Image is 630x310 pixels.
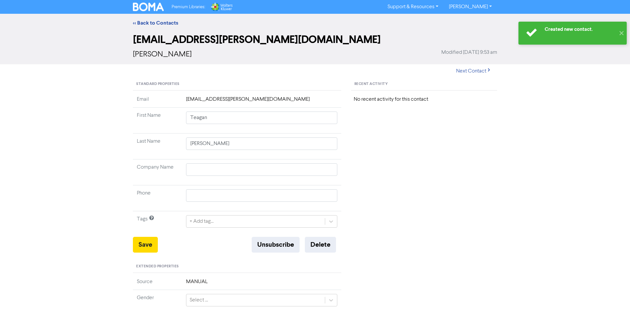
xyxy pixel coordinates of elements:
[133,278,182,290] td: Source
[133,3,164,11] img: BOMA Logo
[133,159,182,185] td: Company Name
[190,296,208,304] div: Select ...
[351,78,497,91] div: Recent Activity
[133,237,158,253] button: Save
[182,278,341,290] td: MANUAL
[252,237,300,253] button: Unsubscribe
[172,5,205,9] span: Premium Libraries:
[210,3,233,11] img: Wolters Kluwer
[305,237,336,253] button: Delete
[133,211,182,237] td: Tags
[382,2,444,12] a: Support & Resources
[545,26,615,33] div: Created new contact.
[133,185,182,211] td: Phone
[133,78,341,91] div: Standard Properties
[133,51,192,58] span: [PERSON_NAME]
[441,49,497,56] span: Modified [DATE] 9:53 am
[133,95,182,108] td: Email
[444,2,497,12] a: [PERSON_NAME]
[133,134,182,159] td: Last Name
[182,95,341,108] td: [EMAIL_ADDRESS][PERSON_NAME][DOMAIN_NAME]
[354,95,494,103] div: No recent activity for this contact
[133,20,178,26] a: << Back to Contacts
[133,260,341,273] div: Extended Properties
[133,33,497,46] h2: [EMAIL_ADDRESS][PERSON_NAME][DOMAIN_NAME]
[451,64,497,78] button: Next Contact
[597,279,630,310] iframe: Chat Widget
[190,217,214,225] div: + Add tag...
[133,108,182,134] td: First Name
